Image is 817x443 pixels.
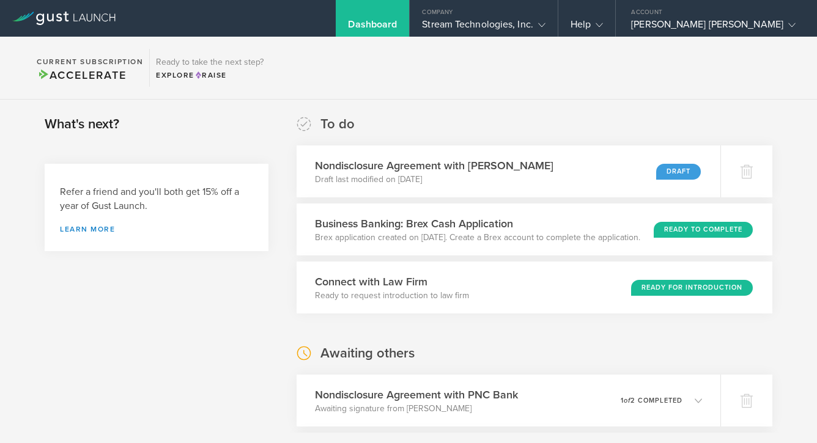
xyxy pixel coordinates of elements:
div: Stream Technologies, Inc. [422,18,545,37]
div: [PERSON_NAME] [PERSON_NAME] [631,18,796,37]
div: Help [571,18,603,37]
div: Dashboard [348,18,397,37]
iframe: Chat Widget [756,384,817,443]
